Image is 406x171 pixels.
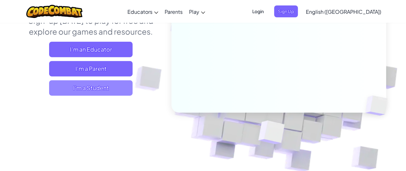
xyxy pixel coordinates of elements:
[127,8,152,15] span: Educators
[49,42,133,57] a: I'm an Educator
[242,107,300,160] img: Overlap cubes
[49,61,133,76] a: I'm a Parent
[20,15,162,37] p: Sign-up [DATE] to play for free and explore our games and resources.
[354,82,402,129] img: Overlap cubes
[189,8,199,15] span: Play
[49,80,133,96] button: I'm a Student
[161,3,186,20] a: Parents
[306,8,381,15] span: English ([GEOGRAPHIC_DATA])
[186,3,208,20] a: Play
[248,5,268,17] button: Login
[274,5,298,17] button: Sign Up
[124,3,161,20] a: Educators
[303,3,384,20] a: English ([GEOGRAPHIC_DATA])
[26,5,82,18] img: CodeCombat logo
